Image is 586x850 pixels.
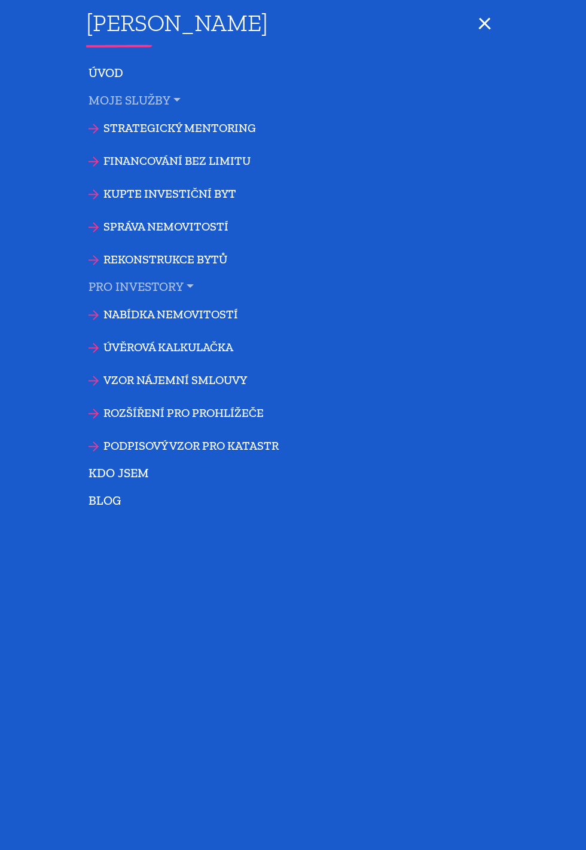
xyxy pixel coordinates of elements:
[78,487,508,514] a: BLOG
[78,333,508,361] a: Úvěrová kalkulačka
[78,432,508,459] a: Podpisový vzor pro katastr
[78,246,508,273] a: Rekonstrukce bytů
[78,213,508,240] a: Správa nemovitostí
[88,65,123,80] span: ÚVOD
[78,180,508,207] a: Kupte investiční byt
[468,14,500,35] button: Zobrazit menu
[78,87,508,114] a: MOJE SLUŽBY
[78,273,508,300] a: PRO INVESTORY
[78,399,508,426] a: Rozšíření pro prohlížeče
[78,366,508,394] a: Vzor nájemní smlouvy
[78,459,508,487] a: KDO JSEM
[78,147,508,174] a: Financování bez limitu
[78,114,508,142] a: Strategický mentoring
[78,59,508,87] a: ÚVOD
[86,11,268,34] a: [PERSON_NAME]
[78,300,508,328] a: Nabídka nemovitostí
